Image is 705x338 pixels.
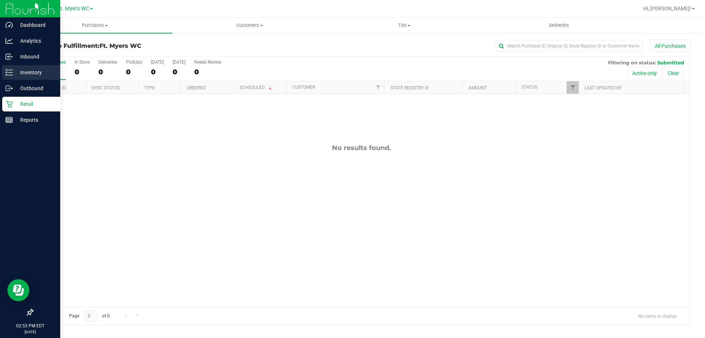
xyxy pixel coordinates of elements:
div: No results found. [33,144,690,152]
span: Purchases [18,22,172,29]
button: Active only [628,67,662,79]
div: [DATE] [151,60,164,65]
a: Filter [567,81,579,94]
a: Deliveries [482,18,636,33]
span: Page of 0 [63,310,116,322]
span: Tills [327,22,481,29]
div: Needs Review [194,60,221,65]
span: Deliveries [539,22,579,29]
p: Inbound [13,52,57,61]
div: 0 [126,68,142,76]
a: Customer [292,85,315,90]
inline-svg: Inbound [6,53,13,60]
a: Scheduled [240,85,273,90]
a: Purchases [18,18,172,33]
inline-svg: Dashboard [6,21,13,29]
inline-svg: Outbound [6,85,13,92]
inline-svg: Retail [6,100,13,108]
div: 0 [75,68,90,76]
a: Filter [372,81,384,94]
a: Tills [327,18,481,33]
span: Ft. Myers WC [100,42,141,49]
span: Filtering on status: [608,60,656,65]
p: 02:53 PM EDT [3,323,57,329]
div: 0 [173,68,185,76]
div: Deliveries [98,60,117,65]
span: Ft. Myers WC [57,6,89,12]
a: Sync Status [91,85,120,90]
input: Search Purchase ID, Original ID, State Registry ID or Customer Name... [496,40,643,51]
div: 0 [98,68,117,76]
p: [DATE] [3,329,57,335]
h3: Purchase Fulfillment: [32,43,252,49]
p: Analytics [13,36,57,45]
button: All Purchases [650,40,690,52]
iframe: Resource center [7,279,29,301]
span: No items to display [632,310,683,321]
a: Ordered [187,85,206,90]
div: 0 [194,68,221,76]
p: Dashboard [13,21,57,29]
span: Hi, [PERSON_NAME]! [643,6,691,11]
inline-svg: Inventory [6,69,13,76]
p: Retail [13,100,57,108]
a: Status [521,85,537,90]
div: [DATE] [173,60,185,65]
p: Reports [13,115,57,124]
div: In Store [75,60,90,65]
span: Submitted [657,60,684,65]
a: Customers [172,18,327,33]
span: Customers [173,22,326,29]
div: 0 [151,68,164,76]
a: Type [144,85,155,90]
a: Last Updated By [585,85,622,90]
p: Outbound [13,84,57,93]
div: PickUps [126,60,142,65]
inline-svg: Analytics [6,37,13,45]
button: Clear [663,67,684,79]
p: Inventory [13,68,57,77]
inline-svg: Reports [6,116,13,124]
a: Amount [469,85,487,90]
a: State Registry ID [390,85,429,90]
